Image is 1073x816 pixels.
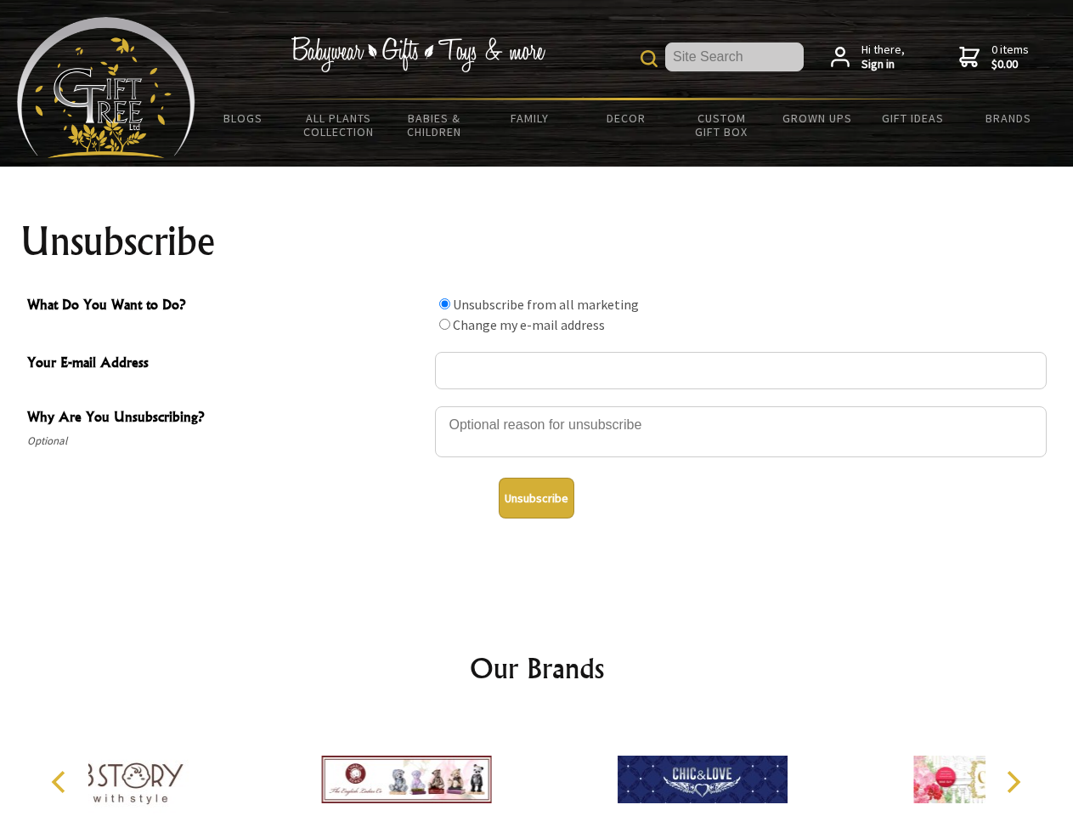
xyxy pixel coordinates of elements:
img: product search [641,50,658,67]
span: Optional [27,431,426,451]
input: What Do You Want to Do? [439,298,450,309]
button: Previous [42,763,80,801]
a: Babies & Children [387,100,483,150]
a: Decor [578,100,674,136]
a: BLOGS [195,100,291,136]
a: Brands [961,100,1057,136]
img: Babyware - Gifts - Toys and more... [17,17,195,158]
button: Unsubscribe [499,478,574,518]
a: Custom Gift Box [674,100,770,150]
input: What Do You Want to Do? [439,319,450,330]
input: Site Search [665,42,804,71]
a: Family [483,100,579,136]
strong: $0.00 [991,57,1029,72]
a: 0 items$0.00 [959,42,1029,72]
span: What Do You Want to Do? [27,294,426,319]
span: Your E-mail Address [27,352,426,377]
a: Hi there,Sign in [831,42,905,72]
span: Hi there, [861,42,905,72]
img: Babywear - Gifts - Toys & more [291,37,545,72]
a: All Plants Collection [291,100,387,150]
label: Change my e-mail address [453,316,605,333]
strong: Sign in [861,57,905,72]
h1: Unsubscribe [20,221,1053,262]
h2: Our Brands [34,648,1040,688]
span: Why Are You Unsubscribing? [27,406,426,431]
input: Your E-mail Address [435,352,1047,389]
a: Gift Ideas [865,100,961,136]
a: Grown Ups [769,100,865,136]
span: 0 items [991,42,1029,72]
button: Next [994,763,1031,801]
label: Unsubscribe from all marketing [453,296,639,313]
textarea: Why Are You Unsubscribing? [435,406,1047,457]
